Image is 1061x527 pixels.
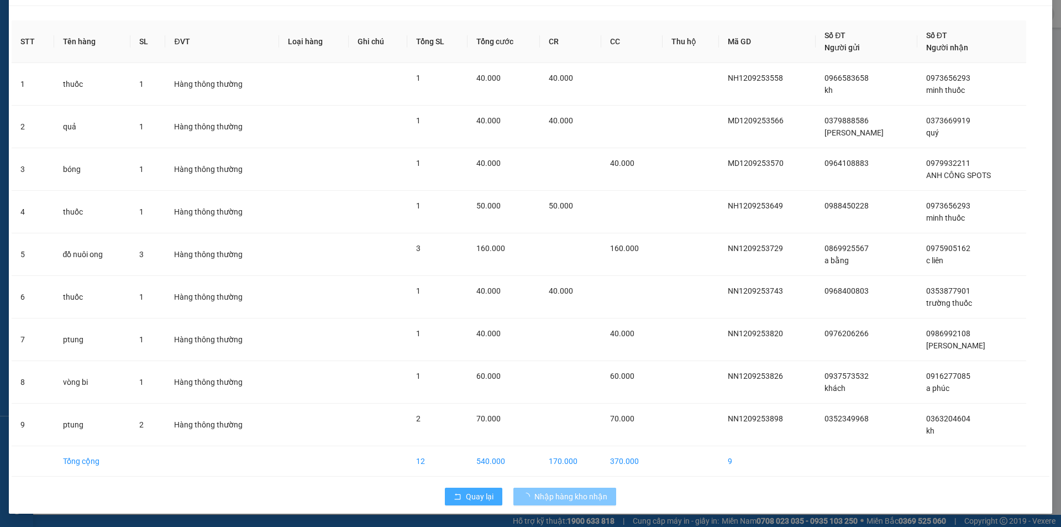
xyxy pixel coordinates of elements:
[728,286,783,295] span: NN1209253743
[824,86,833,95] span: kh
[728,372,783,380] span: NN1209253826
[549,116,573,125] span: 40.000
[926,171,991,180] span: ANH CÔNG SPOTS
[476,159,501,168] span: 40.000
[445,488,502,505] button: rollbackQuay lại
[824,286,869,295] span: 0968400803
[549,286,573,295] span: 40.000
[728,414,783,423] span: NN1209253898
[728,201,783,210] span: NH1209253649
[466,491,493,503] span: Quay lại
[165,404,279,446] td: Hàng thông thường
[926,329,970,338] span: 0986992108
[926,256,943,265] span: c liên
[926,128,939,137] span: quý
[926,43,968,52] span: Người nhận
[139,207,144,216] span: 1
[165,361,279,404] td: Hàng thông thường
[926,74,970,82] span: 0973656293
[12,233,54,276] td: 5
[12,20,54,63] th: STT
[139,293,144,301] span: 1
[139,250,144,259] span: 3
[549,74,573,82] span: 40.000
[416,116,421,125] span: 1
[824,384,845,393] span: khách
[12,276,54,319] td: 6
[54,20,130,63] th: Tên hàng
[926,286,970,295] span: 0353877901
[926,341,985,350] span: [PERSON_NAME]
[610,372,634,380] span: 60.000
[824,116,869,125] span: 0379888586
[139,420,144,429] span: 2
[139,80,144,88] span: 1
[416,414,421,423] span: 2
[476,414,501,423] span: 70.000
[926,372,970,380] span: 0916277085
[54,233,130,276] td: đồ nuôi ong
[824,329,869,338] span: 0976206266
[610,414,634,423] span: 70.000
[279,20,348,63] th: Loại hàng
[468,20,540,63] th: Tổng cước
[54,63,130,106] td: thuốc
[926,201,970,210] span: 0973656293
[926,299,972,307] span: trường thuốc
[610,159,634,168] span: 40.000
[416,201,421,210] span: 1
[165,319,279,361] td: Hàng thông thường
[12,404,54,446] td: 9
[165,20,279,63] th: ĐVT
[824,31,845,40] span: Số ĐT
[416,372,421,380] span: 1
[926,31,947,40] span: Số ĐT
[824,128,884,137] span: [PERSON_NAME]
[476,201,501,210] span: 50.000
[416,286,421,295] span: 1
[824,43,860,52] span: Người gửi
[719,446,816,477] td: 9
[926,116,970,125] span: 0373669919
[728,74,783,82] span: NH1209253558
[926,244,970,253] span: 0975905162
[926,159,970,168] span: 0979932211
[54,191,130,233] td: thuốc
[824,414,869,423] span: 0352349968
[601,446,663,477] td: 370.000
[476,286,501,295] span: 40.000
[54,148,130,191] td: bóng
[165,233,279,276] td: Hàng thông thường
[824,159,869,168] span: 0964108883
[824,372,869,380] span: 0937573532
[139,335,144,344] span: 1
[610,244,639,253] span: 160.000
[610,329,634,338] span: 40.000
[513,488,616,505] button: Nhập hàng kho nhận
[663,20,719,63] th: Thu hộ
[165,191,279,233] td: Hàng thông thường
[468,446,540,477] td: 540.000
[416,244,421,253] span: 3
[926,426,934,435] span: kh
[824,74,869,82] span: 0966583658
[12,319,54,361] td: 7
[165,148,279,191] td: Hàng thông thường
[12,63,54,106] td: 1
[824,201,869,210] span: 0988450228
[165,106,279,148] td: Hàng thông thường
[454,493,461,502] span: rollback
[130,20,165,63] th: SL
[926,213,965,222] span: minh thuốc
[824,256,849,265] span: a bằng
[54,404,130,446] td: ptung
[476,244,505,253] span: 160.000
[416,159,421,168] span: 1
[54,106,130,148] td: quả
[349,20,407,63] th: Ghi chú
[54,276,130,319] td: thuốc
[165,63,279,106] td: Hàng thông thường
[926,384,949,393] span: a phúc
[601,20,663,63] th: CC
[476,329,501,338] span: 40.000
